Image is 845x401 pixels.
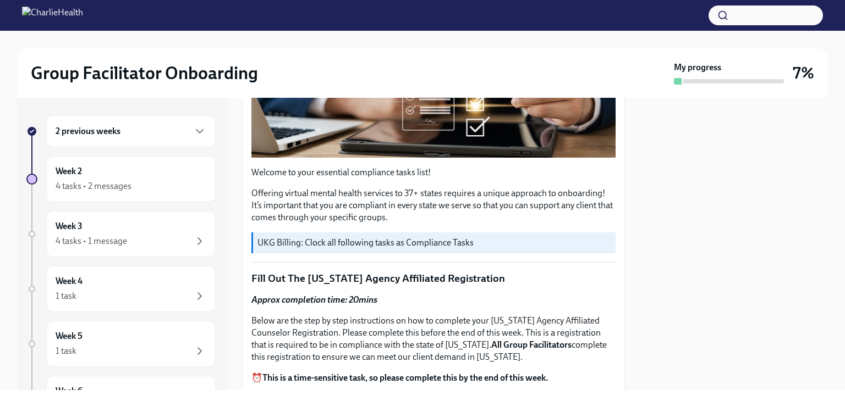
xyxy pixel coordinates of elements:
[26,156,216,202] a: Week 24 tasks • 2 messages
[56,125,120,137] h6: 2 previous weeks
[56,165,82,177] h6: Week 2
[22,7,83,24] img: CharlieHealth
[46,115,216,147] div: 2 previous weeks
[251,166,616,179] p: Welcome to your essential compliance tasks list!
[56,275,83,287] h6: Week 4
[793,63,814,83] h3: 7%
[56,330,83,342] h6: Week 5
[251,271,616,286] p: Fill Out The [US_STATE] Agency Affiliated Registration
[56,235,127,247] div: 4 tasks • 1 message
[56,290,76,302] div: 1 task
[251,294,377,305] strong: Approx completion time: 20mins
[26,211,216,257] a: Week 34 tasks • 1 message
[56,385,83,397] h6: Week 6
[26,266,216,312] a: Week 41 task
[257,237,611,249] p: UKG Billing: Clock all following tasks as Compliance Tasks
[674,62,721,74] strong: My progress
[56,345,76,357] div: 1 task
[56,220,83,232] h6: Week 3
[491,339,572,350] strong: All Group Facilitators
[26,321,216,367] a: Week 51 task
[251,187,616,224] p: Offering virtual mental health services to 37+ states requires a unique approach to onboarding! I...
[31,62,258,84] h2: Group Facilitator Onboarding
[251,372,616,384] p: ⏰
[251,315,616,363] p: Below are the step by step instructions on how to complete your [US_STATE] Agency Affiliated Coun...
[56,180,131,192] div: 4 tasks • 2 messages
[262,372,548,383] strong: This is a time-sensitive task, so please complete this by the end of this week.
